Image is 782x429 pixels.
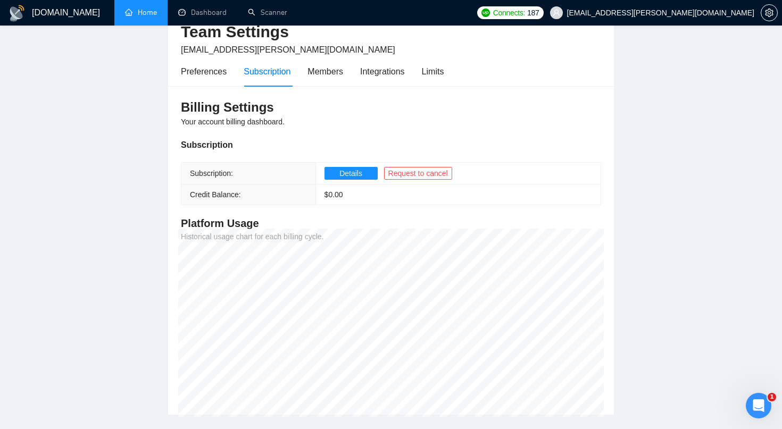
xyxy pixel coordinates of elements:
[181,138,601,152] div: Subscription
[481,9,490,17] img: upwork-logo.png
[181,21,601,43] h2: Team Settings
[307,65,343,78] div: Members
[181,99,601,116] h3: Billing Settings
[181,117,285,126] span: Your account billing dashboard.
[181,45,395,54] span: [EMAIL_ADDRESS][PERSON_NAME][DOMAIN_NAME]
[181,216,601,231] h4: Platform Usage
[339,167,362,179] span: Details
[761,9,778,17] a: setting
[768,393,776,401] span: 1
[746,393,771,418] iframe: Intercom live chat
[493,7,525,19] span: Connects:
[178,8,227,17] a: dashboardDashboard
[761,4,778,21] button: setting
[181,65,227,78] div: Preferences
[360,65,405,78] div: Integrations
[325,190,343,199] span: $ 0.00
[384,167,452,180] button: Request to cancel
[388,167,448,179] span: Request to cancel
[244,65,290,78] div: Subscription
[527,7,539,19] span: 187
[190,169,233,178] span: Subscription:
[9,5,26,22] img: logo
[125,8,157,17] a: homeHome
[422,65,444,78] div: Limits
[190,190,241,199] span: Credit Balance:
[553,9,560,16] span: user
[325,167,378,180] button: Details
[761,9,777,17] span: setting
[248,8,287,17] a: searchScanner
